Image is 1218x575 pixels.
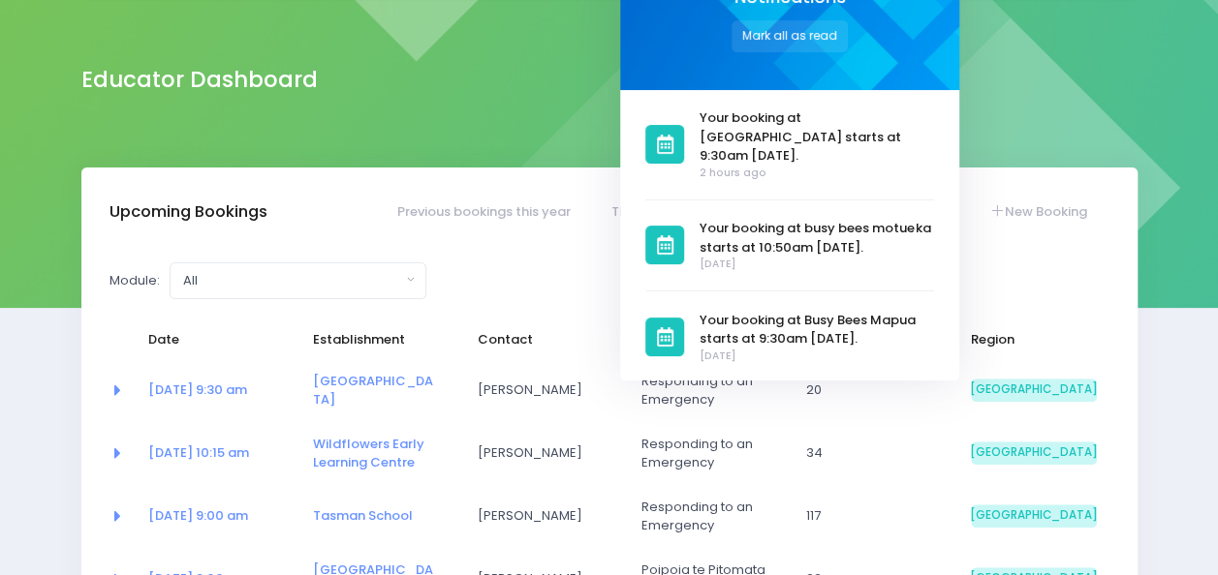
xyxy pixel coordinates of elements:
[81,67,318,93] h2: Educator Dashboard
[300,359,465,422] td: <a href="https://app.stjis.org.nz/establishments/208120" class="font-weight-bold">Richmond Presch...
[464,359,629,422] td: Stacey Gallagher
[136,359,300,422] td: <a href="https://app.stjis.org.nz/bookings/523927" class="font-weight-bold">23 Sep at 9:30 am</a>
[477,506,603,526] span: [PERSON_NAME]
[300,485,465,548] td: <a href="https://app.stjis.org.nz/establishments/203022" class="font-weight-bold">Tasman School</a>
[700,166,934,181] span: 2 hours ago
[136,485,300,548] td: <a href="https://app.stjis.org.nz/bookings/524116" class="font-weight-bold">06 Oct at 9:00 am</a>
[645,108,934,180] a: Your booking at [GEOGRAPHIC_DATA] starts at 9:30am [DATE]. 2 hours ago
[629,422,794,485] td: Responding to an Emergency
[477,443,603,463] span: [PERSON_NAME]
[971,441,1097,465] span: [GEOGRAPHIC_DATA]
[971,378,1097,402] span: [GEOGRAPHIC_DATA]
[700,348,934,364] span: [DATE]
[313,372,433,409] a: [GEOGRAPHIC_DATA]
[109,202,267,222] h3: Upcoming Bookings
[794,422,958,485] td: 34
[971,504,1097,528] span: [GEOGRAPHIC_DATA]
[109,271,160,290] label: Module:
[794,359,958,422] td: 20
[477,330,603,349] span: Contact
[958,485,1109,548] td: South Island
[806,380,932,400] span: 20
[148,443,249,462] a: [DATE] 10:15 am
[170,262,426,299] button: All
[700,257,934,272] span: [DATE]
[645,311,934,364] a: Your booking at Busy Bees Mapua starts at 9:30am [DATE]. [DATE]
[378,193,589,230] a: Previous bookings this year
[313,435,424,472] a: Wildflowers Early Learning Centre
[148,380,247,399] a: [DATE] 9:30 am
[136,422,300,485] td: <a href="https://app.stjis.org.nz/bookings/523972" class="font-weight-bold">24 Sep at 10:15 am</a>
[641,435,767,472] span: Responding to an Emergency
[477,380,603,400] span: [PERSON_NAME]
[148,506,248,525] a: [DATE] 9:00 am
[641,372,767,409] span: Responding to an Emergency
[148,330,274,349] span: Date
[313,506,413,525] a: Tasman School
[958,359,1109,422] td: South Island
[700,219,934,257] span: Your booking at busy bees motueka starts at 10:50am [DATE].
[806,506,932,526] span: 117
[732,20,848,52] button: Mark all as read
[958,422,1109,485] td: South Island
[313,330,439,349] span: Establishment
[970,193,1106,230] a: New Booking
[700,311,934,348] span: Your booking at Busy Bees Mapua starts at 9:30am [DATE].
[794,485,958,548] td: 117
[464,485,629,548] td: Declan Nicholls
[645,219,934,272] a: Your booking at busy bees motueka starts at 10:50am [DATE]. [DATE]
[971,330,1097,349] span: Region
[700,108,934,166] span: Your booking at [GEOGRAPHIC_DATA] starts at 9:30am [DATE].
[592,193,700,230] a: This Month
[641,498,767,535] span: Responding to an Emergency
[300,422,465,485] td: <a href="https://app.stjis.org.nz/establishments/208934" class="font-weight-bold">Wildflowers Ear...
[629,359,794,422] td: Responding to an Emergency
[464,422,629,485] td: Gina McDougall
[629,485,794,548] td: Responding to an Emergency
[183,271,401,290] div: All
[806,443,932,463] span: 34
